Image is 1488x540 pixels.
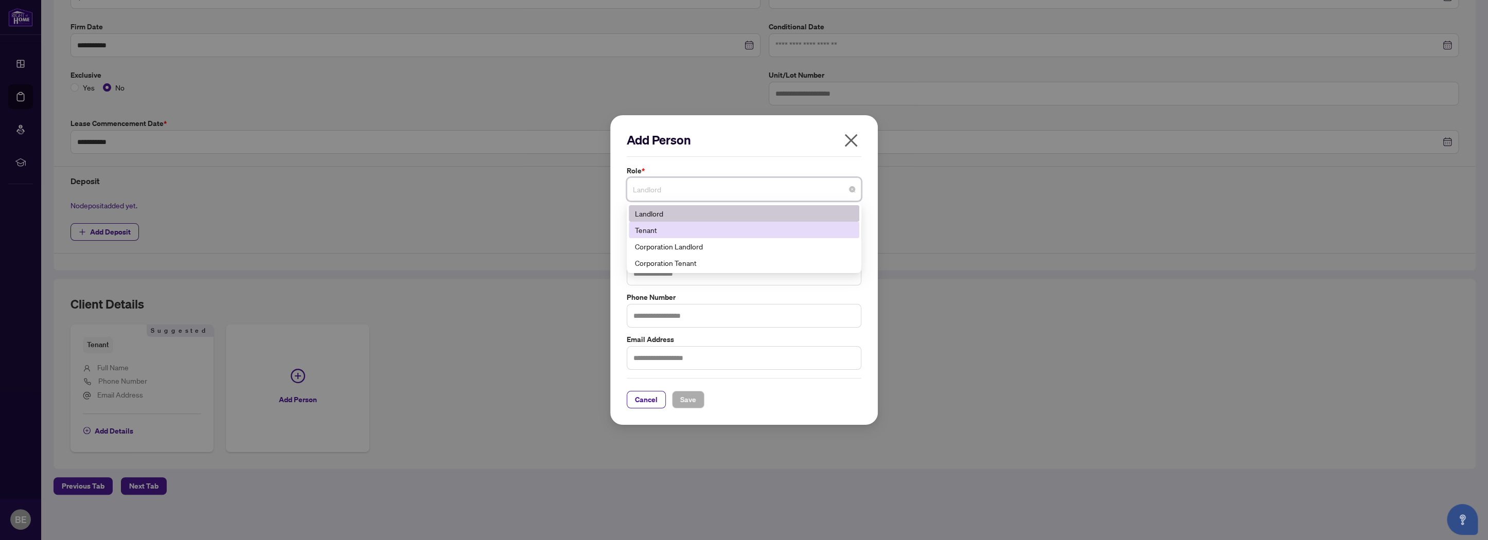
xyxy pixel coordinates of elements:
button: Cancel [627,391,666,408]
div: Tenant [635,224,853,236]
button: Save [672,391,704,408]
div: Corporation Landlord [629,238,859,255]
button: Open asap [1447,504,1478,535]
div: Landlord [635,208,853,219]
label: Email Address [627,334,861,345]
div: Tenant [629,222,859,238]
span: Cancel [635,391,658,408]
label: Phone Number [627,292,861,303]
span: Landlord [633,179,855,199]
div: Landlord [629,205,859,222]
div: Corporation Tenant [635,257,853,268]
label: Role [627,165,861,176]
div: Corporation Tenant [629,255,859,271]
h2: Add Person [627,132,861,148]
span: close-circle [849,186,855,192]
span: close [843,132,859,149]
div: Corporation Landlord [635,241,853,252]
